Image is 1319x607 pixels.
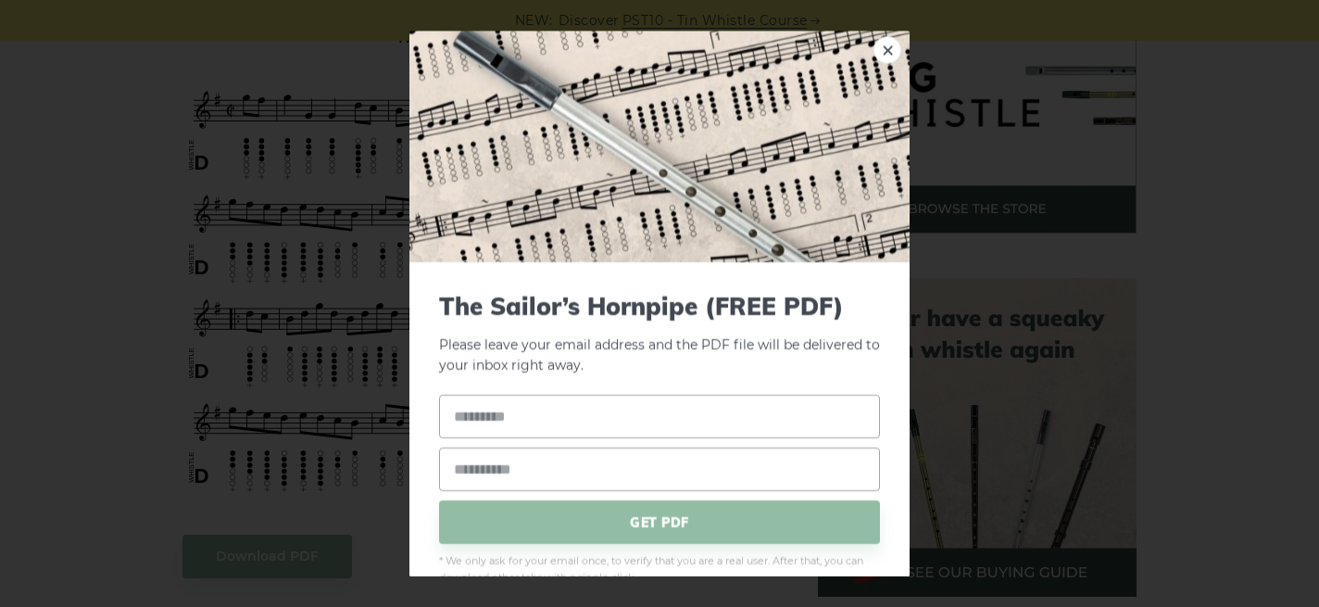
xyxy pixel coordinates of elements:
[873,36,901,64] a: ×
[409,31,910,262] img: Tin Whistle Tab Preview
[439,553,880,587] span: * We only ask for your email once, to verify that you are a real user. After that, you can downlo...
[439,292,880,321] span: The Sailor’s Hornpipe (FREE PDF)
[439,292,880,377] p: Please leave your email address and the PDF file will be delivered to your inbox right away.
[439,500,880,544] span: GET PDF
